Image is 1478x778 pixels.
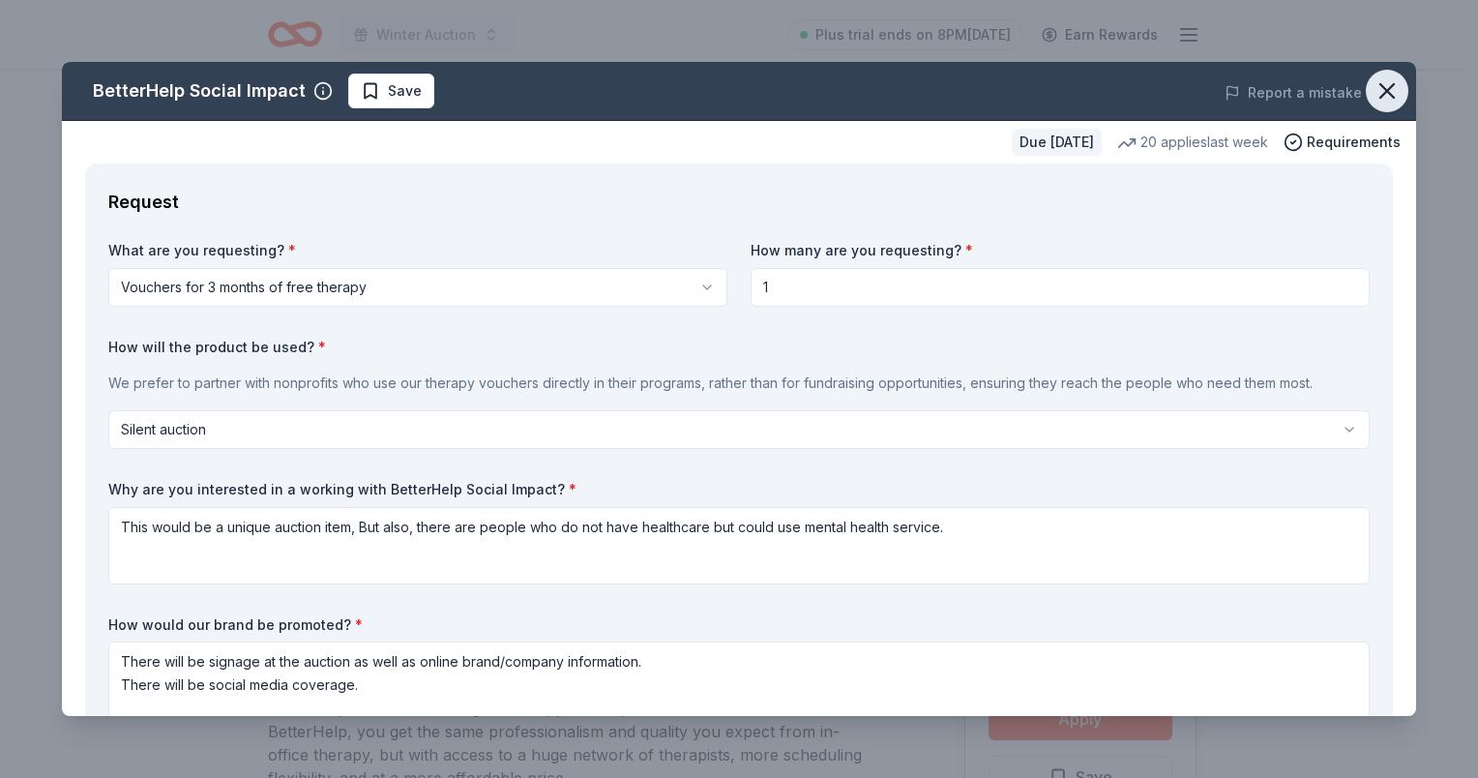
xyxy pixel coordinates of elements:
p: We prefer to partner with nonprofits who use our therapy vouchers directly in their programs, rat... [108,372,1370,395]
textarea: This would be a unique auction item, But also, there are people who do not have healthcare but co... [108,507,1370,584]
label: How will the product be used? [108,338,1370,357]
div: 20 applies last week [1117,131,1268,154]
div: Due [DATE] [1012,129,1102,156]
div: Request [108,187,1370,218]
textarea: There will be signage at the auction as well as online brand/company information. There will be s... [108,642,1370,727]
label: Why are you interested in a working with BetterHelp Social Impact? [108,480,1370,499]
button: Save [348,74,434,108]
span: Save [388,79,422,103]
label: How would our brand be promoted? [108,615,1370,635]
button: Report a mistake [1225,81,1362,105]
div: BetterHelp Social Impact [93,75,306,106]
label: How many are you requesting? [751,241,1370,260]
label: What are you requesting? [108,241,727,260]
span: Requirements [1307,131,1401,154]
button: Requirements [1284,131,1401,154]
